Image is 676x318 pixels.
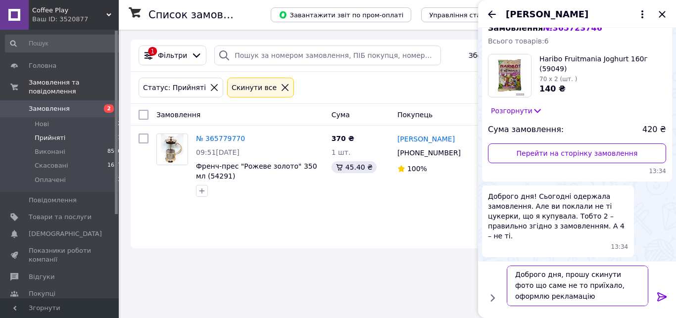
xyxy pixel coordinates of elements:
span: Повідомлення [29,196,77,205]
span: 1 шт. [332,148,351,156]
textarea: Доброго дня, прошу скинути фото що саме не то приїхало, оформлю рекламацію [507,266,648,306]
span: Доброго дня! Сьогодні одержала замовлення. Але ви поклали не ті цукерки, що я купувала. Тобто 2 –... [488,191,628,241]
a: Фото товару [156,134,188,165]
span: Оплачені [35,176,66,184]
span: Збережені фільтри: [469,50,541,60]
span: Замовлення [488,23,602,33]
span: № 365723746 [543,23,602,33]
span: Головна [29,61,56,70]
button: Закрити [656,8,668,20]
input: Пошук за номером замовлення, ПІБ покупця, номером телефону, Email, номером накладної [214,45,441,65]
span: Управління статусами [429,11,505,19]
span: Замовлення та повідомлення [29,78,119,96]
button: [PERSON_NAME] [506,8,648,21]
span: 13:34 11.10.2025 [488,167,666,176]
span: 140 ₴ [539,84,566,93]
span: 8560 [107,147,121,156]
div: [PHONE_NUMBER] [395,146,463,160]
span: Товари та послуги [29,213,92,222]
div: Cкинути все [230,82,279,93]
span: Нові [35,120,49,129]
span: 2 [104,104,114,113]
input: Пошук [5,35,122,52]
a: Френч-прес "Рожеве золото" 350 мл (54291) [196,162,317,180]
button: Показати кнопки [486,291,499,304]
span: 1 [118,134,121,142]
span: Cума [332,111,350,119]
h1: Список замовлень [148,9,249,21]
span: Відгуки [29,273,54,281]
span: [DEMOGRAPHIC_DATA] [29,229,102,238]
span: Замовлення [156,111,200,119]
span: Покупець [397,111,433,119]
img: 5469173343_w160_h160_haribo-fruitmania-joghurt.jpg [494,54,526,97]
span: Скасовані [35,161,68,170]
span: Завантажити звіт по пром-оплаті [279,10,403,19]
span: Виконані [35,147,65,156]
span: Haribo Fruitmania Joghurt 160г (59049) [539,54,666,74]
span: 13:34 11.10.2025 [611,243,628,251]
span: Сума замовлення: [488,124,564,136]
div: Статус: Прийняті [141,82,208,93]
img: Фото товару [161,134,184,165]
a: № 365779770 [196,135,245,142]
a: [PERSON_NAME] [397,134,455,144]
span: Покупці [29,289,55,298]
div: 45.40 ₴ [332,161,377,173]
button: Завантажити звіт по пром-оплаті [271,7,411,22]
span: 70 x 2 (шт. ) [539,76,577,83]
span: [PERSON_NAME] [506,8,588,21]
span: 370 ₴ [332,135,354,142]
span: Фільтри [158,50,187,60]
span: 2 [118,120,121,129]
span: 09:51[DATE] [196,148,240,156]
a: Перейти на сторінку замовлення [488,143,666,163]
span: 1637 [107,161,121,170]
span: Показники роботи компанії [29,246,92,264]
span: Всього товарів: 6 [488,37,549,45]
span: 33 [114,176,121,184]
span: 100% [407,165,427,173]
span: Замовлення [29,104,70,113]
span: 420 ₴ [642,124,666,136]
div: Ваш ID: 3520877 [32,15,119,24]
button: Назад [486,8,498,20]
button: Управління статусами [421,7,513,22]
button: Розгорнути [488,105,545,116]
span: Прийняті [35,134,65,142]
span: Coffee Play [32,6,106,15]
